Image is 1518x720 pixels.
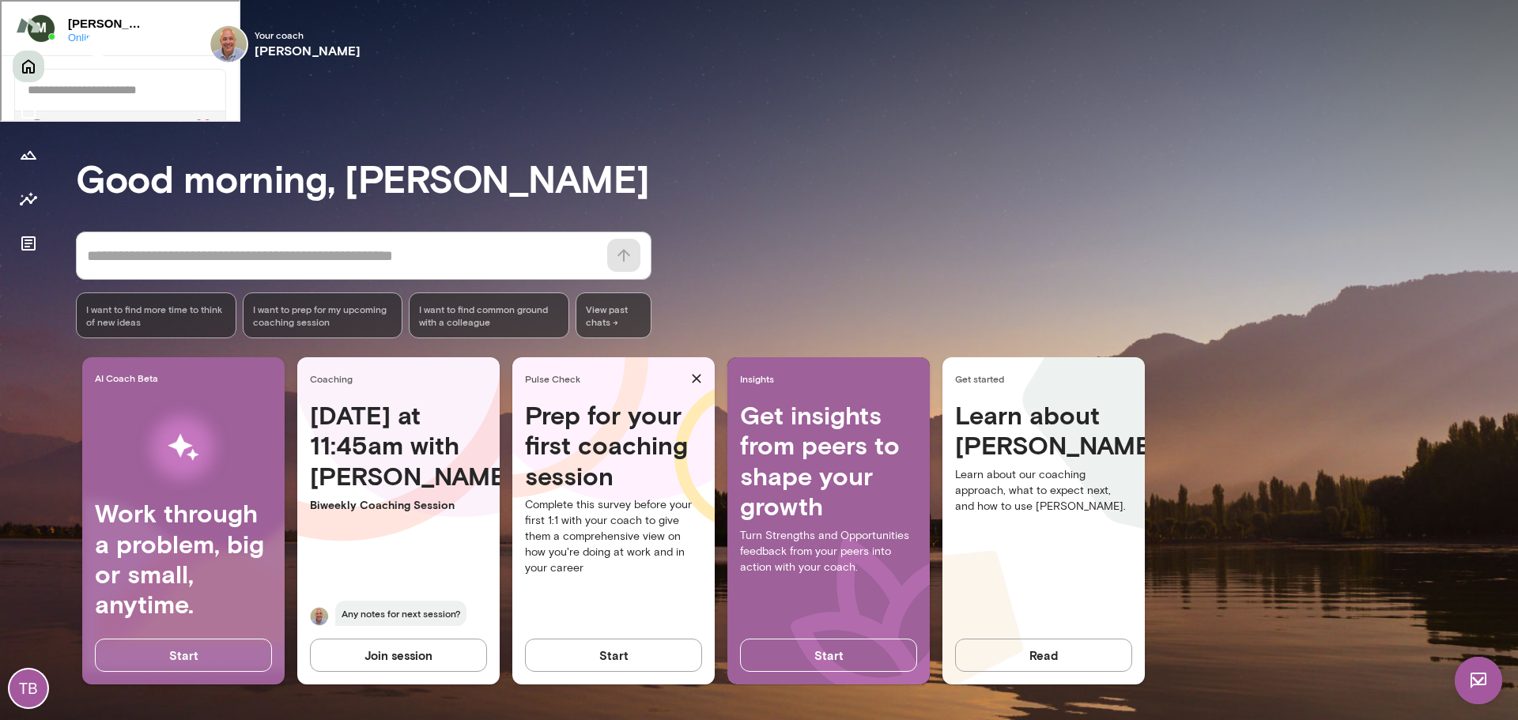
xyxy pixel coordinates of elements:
div: Attach [26,116,45,135]
button: Start [95,639,272,672]
p: Learn about our coaching approach, what to expect next, and how to use [PERSON_NAME]. [955,467,1132,515]
div: Marc FriedmanYour coach[PERSON_NAME] [199,19,372,70]
h6: reflective [120,41,180,60]
span: I want to prep for my upcoming coaching session [253,303,393,328]
p: Complete this survey before your first 1:1 with your coach to give them a comprehensive view on h... [525,497,702,576]
h4: Prep for your first coaching session [525,400,702,491]
p: Turn Strengths and Opportunities feedback from your peers into action with your coach. [740,528,917,575]
div: I want to find more time to think of new ideas [76,292,236,338]
span: Mindset [120,28,180,41]
button: Mindsetreflective [76,19,193,70]
h4: Get insights from peers to shape your growth [740,400,917,522]
p: Biweekly Coaching Session [310,497,487,513]
button: Growth Plan [13,139,44,171]
span: Pulse Check [525,372,685,385]
h3: Good morning, [PERSON_NAME] [76,156,1518,200]
button: Home [13,51,44,82]
span: Coaching [310,372,493,385]
span: AI Coach Beta [95,371,278,384]
h6: [PERSON_NAME] [255,41,361,60]
img: mindset [82,28,114,60]
span: Online [66,31,147,41]
button: Start [740,639,917,672]
button: Read [955,639,1132,672]
div: I want to prep for my upcoming coaching session [243,292,403,338]
img: data:image/png;base64,iVBORw0KGgoAAAANSUhEUgAAAMgAAADICAYAAACtWK6eAAAOfElEQVR4Aeyd228c1R3Hj6EQnBv... [25,13,54,41]
img: Mento [16,10,41,40]
button: Start [525,639,702,672]
div: TB [9,669,47,707]
img: Marc Friedman [210,25,248,63]
span: I want to find more time to think of new ideas [86,303,226,328]
button: Sessions [13,95,44,126]
img: AI Workflows [113,398,254,498]
span: View past chats -> [576,292,651,338]
span: Any notes for next session? [335,601,466,626]
div: Live Reaction [192,116,211,135]
button: Documents [13,228,44,259]
span: I want to find common ground with a colleague [419,303,559,328]
button: Insights [13,183,44,215]
h6: [PERSON_NAME] [66,13,147,31]
div: I want to find common ground with a colleague [409,292,569,338]
img: Marc [310,607,329,626]
span: Your coach [255,28,361,41]
h4: Learn about [PERSON_NAME] [955,400,1132,461]
span: Get started [955,372,1138,385]
span: Insights [740,372,923,385]
button: Join session [310,639,487,672]
img: heart [192,118,211,134]
h4: [DATE] at 11:45am with [PERSON_NAME] [310,400,487,491]
h4: Work through a problem, big or small, anytime. [95,498,272,620]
